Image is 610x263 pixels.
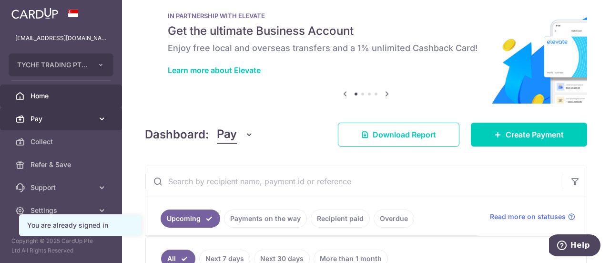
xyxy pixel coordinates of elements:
p: [EMAIL_ADDRESS][DOMAIN_NAME] [15,33,107,43]
iframe: Opens a widget where you can find more information [549,234,600,258]
p: IN PARTNERSHIP WITH ELEVATE [168,12,564,20]
span: Collect [30,137,93,147]
span: Download Report [373,129,436,140]
span: Pay [217,126,237,144]
span: Read more on statuses [490,212,566,221]
h5: Get the ultimate Business Account [168,23,564,39]
span: Pay [30,114,93,124]
span: Home [30,91,93,101]
img: CardUp [11,8,58,19]
span: Settings [30,206,93,215]
a: Payments on the way [224,210,307,228]
a: Overdue [374,210,414,228]
a: Recipient paid [311,210,370,228]
span: TYCHE TRADING PTE. LTD. [17,60,88,70]
h6: Enjoy free local and overseas transfers and a 1% unlimited Cashback Card! [168,42,564,54]
a: Learn more about Elevate [168,65,261,75]
a: Upcoming [161,210,220,228]
div: You are already signed in [27,221,133,230]
span: Refer & Save [30,160,93,169]
a: Create Payment [471,123,587,147]
a: Download Report [338,123,459,147]
button: Pay [217,126,254,144]
span: Create Payment [506,129,564,140]
button: TYCHE TRADING PTE. LTD. [9,53,113,76]
a: Read more on statuses [490,212,575,221]
h4: Dashboard: [145,126,209,143]
input: Search by recipient name, payment id or reference [145,166,564,197]
span: Support [30,183,93,192]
